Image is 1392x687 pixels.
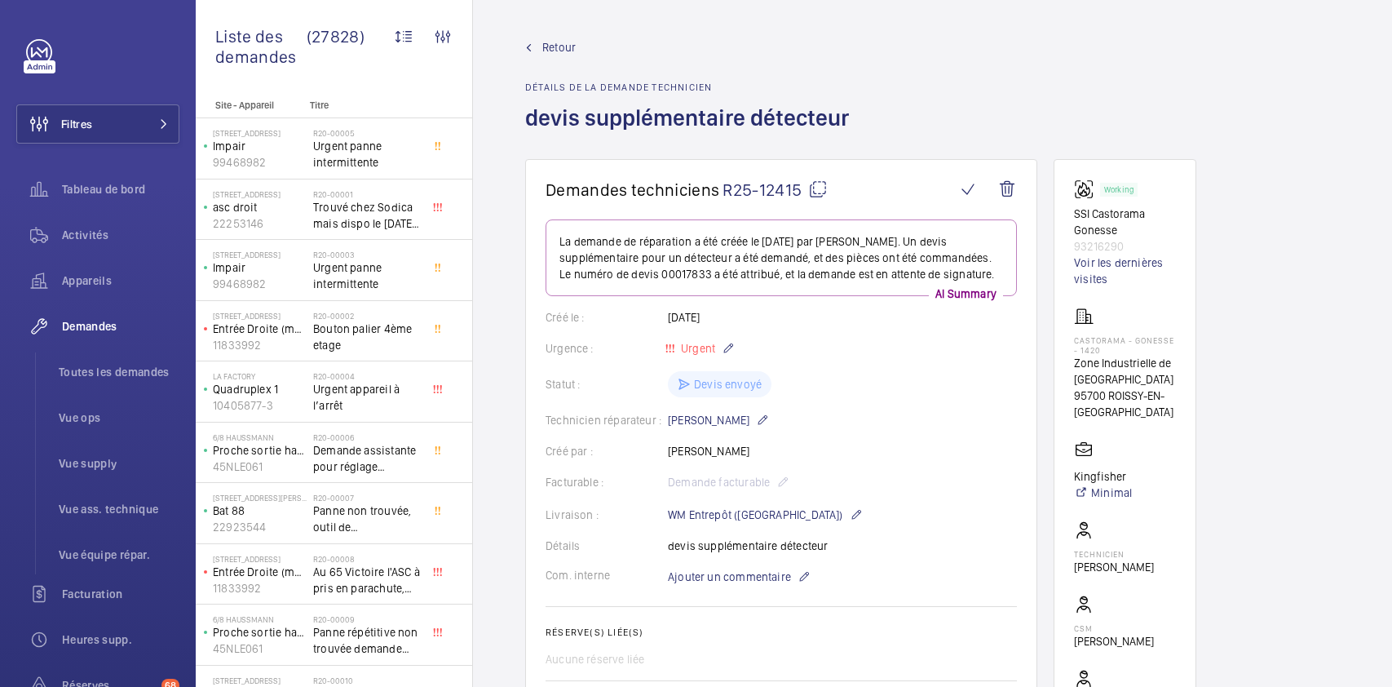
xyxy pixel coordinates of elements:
[213,250,307,259] p: [STREET_ADDRESS]
[213,640,307,657] p: 45NLE061
[213,432,307,442] p: 6/8 Haussmann
[213,397,307,414] p: 10405877-3
[546,627,1017,638] h2: Réserve(s) liée(s)
[1074,549,1154,559] p: Technicien
[723,180,828,200] span: R25-12415
[1074,623,1154,633] p: CSM
[668,569,791,585] span: Ajouter un commentaire
[59,501,179,517] span: Vue ass. technique
[59,547,179,563] span: Vue équipe répar.
[313,250,421,259] h2: R20-00003
[1074,238,1176,255] p: 93216290
[1074,388,1176,420] p: 95700 ROISSY-EN-[GEOGRAPHIC_DATA]
[213,337,307,353] p: 11833992
[215,26,307,67] span: Liste des demandes
[313,503,421,535] span: Panne non trouvée, outil de déverouillouge impératif pour le diagnostic
[213,493,307,503] p: [STREET_ADDRESS][PERSON_NAME]
[62,181,179,197] span: Tableau de bord
[59,364,179,380] span: Toutes les demandes
[313,381,421,414] span: Urgent appareil à l’arrêt
[61,116,92,132] span: Filtres
[213,199,307,215] p: asc droit
[313,138,421,171] span: Urgent panne intermittente
[213,276,307,292] p: 99468982
[196,100,303,111] p: Site - Appareil
[213,554,307,564] p: [STREET_ADDRESS]
[313,624,421,657] span: Panne répétitive non trouvée demande assistance expert technique
[313,321,421,353] span: Bouton palier 4ème etage
[213,459,307,475] p: 45NLE061
[213,580,307,596] p: 11833992
[213,442,307,459] p: Proche sortie hall Pelletier
[668,505,863,525] p: WM Entrepôt ([GEOGRAPHIC_DATA])
[1074,335,1176,355] p: Castorama - GONESSE - 1420
[313,554,421,564] h2: R20-00008
[313,564,421,596] span: Au 65 Victoire l'ASC à pris en parachute, toutes les sécu coupé, il est au 3 ème, asc sans machin...
[525,103,859,159] h1: devis supplémentaire détecteur
[668,410,769,430] p: [PERSON_NAME]
[313,432,421,442] h2: R20-00006
[59,455,179,472] span: Vue supply
[62,586,179,602] span: Facturation
[16,104,179,144] button: Filtres
[1074,485,1132,501] a: Minimal
[929,286,1003,302] p: AI Summary
[313,199,421,232] span: Trouvé chez Sodica mais dispo le [DATE] [URL][DOMAIN_NAME]
[213,311,307,321] p: [STREET_ADDRESS]
[313,259,421,292] span: Urgent panne intermittente
[62,318,179,335] span: Demandes
[313,128,421,138] h2: R20-00005
[213,154,307,171] p: 99468982
[559,233,1003,282] p: La demande de réparation a été créée le [DATE] par [PERSON_NAME]. Un devis supplémentaire pour un...
[213,676,307,685] p: [STREET_ADDRESS]
[313,442,421,475] span: Demande assistante pour réglage d'opérateurs porte cabine double accès
[546,180,719,200] span: Demandes techniciens
[1074,206,1176,238] p: SSI Castorama Gonesse
[213,564,307,580] p: Entrée Droite (monte-charge)
[213,128,307,138] p: [STREET_ADDRESS]
[213,381,307,397] p: Quadruplex 1
[213,519,307,535] p: 22923544
[213,189,307,199] p: [STREET_ADDRESS]
[313,189,421,199] h2: R20-00001
[1074,355,1176,388] p: Zone Industrielle de [GEOGRAPHIC_DATA]
[62,273,179,289] span: Appareils
[1074,633,1154,649] p: [PERSON_NAME]
[542,39,576,55] span: Retour
[213,259,307,276] p: Impair
[1074,255,1176,287] a: Voir les dernières visites
[62,632,179,648] span: Heures supp.
[1074,468,1132,485] p: Kingfisher
[62,227,179,243] span: Activités
[1104,187,1133,193] p: Working
[213,321,307,337] p: Entrée Droite (monte-charge)
[213,215,307,232] p: 22253146
[213,614,307,624] p: 6/8 Haussmann
[313,676,421,685] h2: R20-00010
[1074,180,1100,199] img: fire_alarm.svg
[678,342,715,355] span: Urgent
[310,100,418,111] p: Titre
[525,82,859,93] h2: Détails de la demande technicien
[313,371,421,381] h2: R20-00004
[1074,559,1154,575] p: [PERSON_NAME]
[213,503,307,519] p: Bat 88
[313,311,421,321] h2: R20-00002
[213,624,307,640] p: Proche sortie hall Pelletier
[213,138,307,154] p: Impair
[213,371,307,381] p: La Factory
[313,493,421,503] h2: R20-00007
[59,410,179,426] span: Vue ops
[313,614,421,624] h2: R20-00009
